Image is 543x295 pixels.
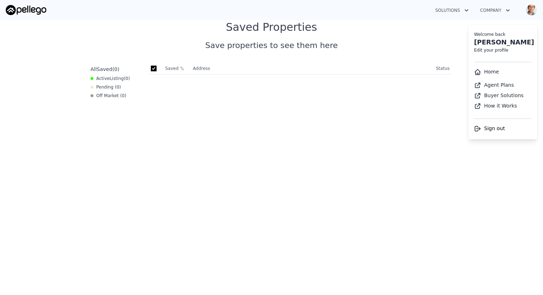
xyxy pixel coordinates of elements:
[484,125,505,131] span: Sign out
[96,76,130,81] span: Active ( 0 )
[90,84,121,90] div: Pending ( 0 )
[474,38,534,46] a: [PERSON_NAME]
[162,63,190,74] th: Saved
[474,32,532,37] div: Welcome back
[190,63,433,75] th: Address
[110,76,124,81] span: Listing
[6,5,46,15] img: Pellego
[433,63,452,75] th: Status
[90,66,119,73] div: All ( 0 )
[474,103,517,109] a: How it Works
[474,48,509,53] a: Edit your profile
[474,69,499,75] a: Home
[88,21,455,34] div: Saved Properties
[526,4,537,16] img: avatar
[474,82,514,88] a: Agent Plans
[474,92,524,98] a: Buyer Solutions
[90,93,126,99] div: Off Market ( 0 )
[88,39,455,51] div: Save properties to see them here
[430,4,474,17] button: Solutions
[97,66,112,72] span: Saved
[474,4,516,17] button: Company
[474,125,505,132] button: Sign out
